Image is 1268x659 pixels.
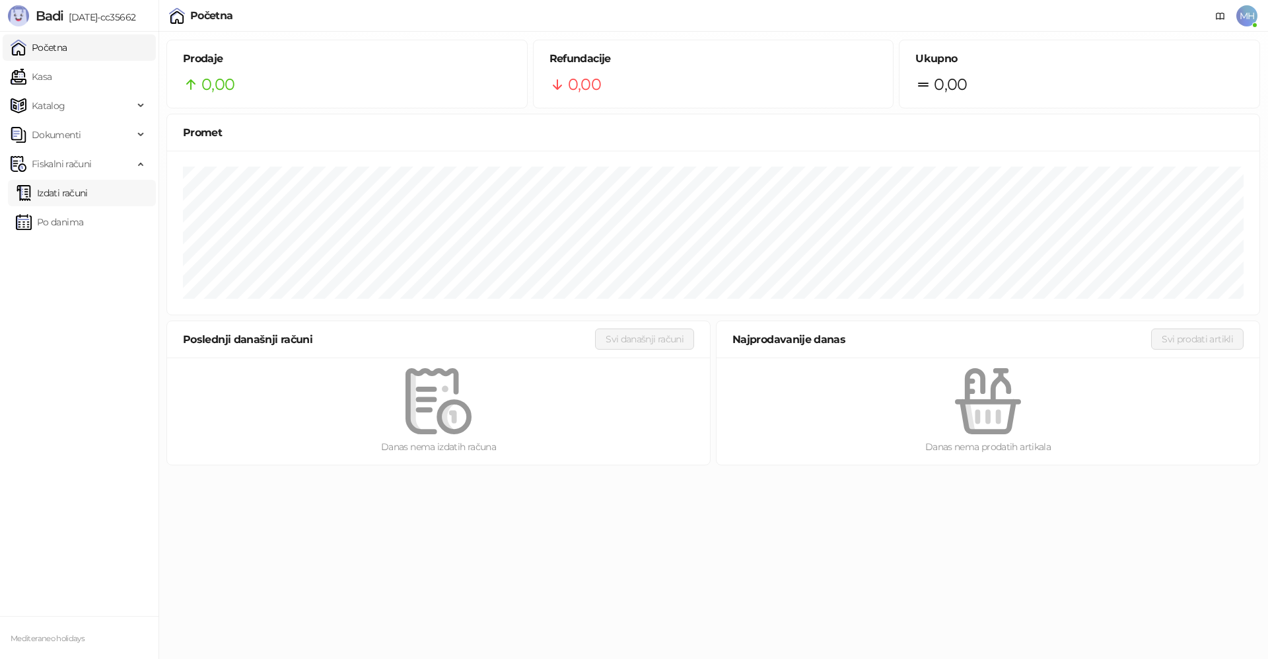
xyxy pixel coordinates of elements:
div: Promet [183,124,1244,141]
h5: Ukupno [915,51,1244,67]
div: Najprodavanije danas [732,331,1151,348]
div: Početna [190,11,233,21]
a: Dokumentacija [1210,5,1231,26]
span: Fiskalni računi [32,151,91,177]
div: Poslednji današnji računi [183,331,595,348]
button: Svi današnji računi [595,329,694,350]
div: Danas nema izdatih računa [188,440,689,454]
a: Početna [11,34,67,61]
h5: Prodaje [183,51,511,67]
span: 0,00 [934,72,967,97]
a: Izdati računi [16,180,88,206]
span: 0,00 [568,72,601,97]
span: 0,00 [201,72,234,97]
a: Kasa [11,63,52,90]
span: Dokumenti [32,122,81,148]
h5: Refundacije [549,51,878,67]
div: Danas nema prodatih artikala [738,440,1238,454]
span: MH [1236,5,1257,26]
span: Badi [36,8,63,24]
a: Po danima [16,209,83,235]
img: Logo [8,5,29,26]
small: Mediteraneo holidays [11,634,85,643]
button: Svi prodati artikli [1151,329,1244,350]
span: [DATE]-cc35662 [63,11,135,23]
span: Katalog [32,93,65,119]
